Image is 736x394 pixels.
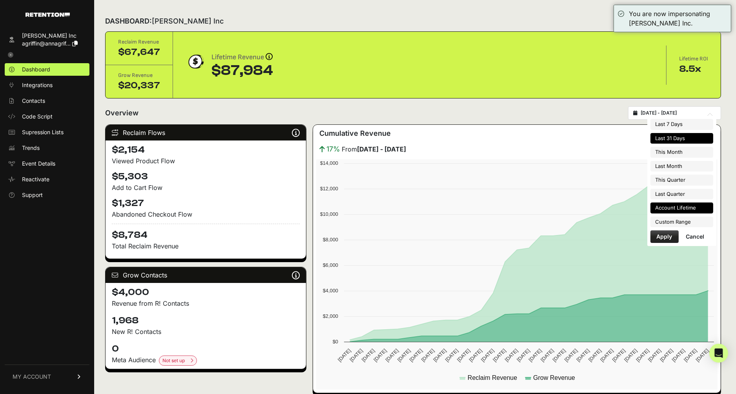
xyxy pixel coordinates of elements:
h2: DASHBOARD: [105,16,224,27]
a: Reactivate [5,173,89,186]
text: [DATE] [468,348,483,363]
span: Reactivate [22,175,49,183]
text: [DATE] [539,348,555,363]
text: [DATE] [492,348,507,363]
text: [DATE] [670,348,686,363]
div: Reclaim Revenue [118,38,160,46]
a: Integrations [5,79,89,91]
a: Event Details [5,157,89,170]
text: [DATE] [372,348,388,363]
li: Last Month [650,161,713,172]
h4: $1,327 [112,197,300,210]
span: MY ACCOUNT [13,373,51,381]
div: You are now impersonating [PERSON_NAME] Inc. [629,9,727,28]
div: Grow Contacts [106,267,306,283]
text: $8,000 [323,237,338,243]
div: Open Intercom Messenger [709,344,728,363]
text: [DATE] [504,348,519,363]
text: [DATE] [408,348,423,363]
li: This Month [650,147,713,158]
a: Trends [5,142,89,154]
span: Supression Lists [22,128,64,136]
text: Grow Revenue [533,374,575,381]
text: [DATE] [575,348,590,363]
li: Last 31 Days [650,133,713,144]
span: Trends [22,144,40,152]
span: [PERSON_NAME] Inc [152,17,224,25]
h3: Cumulative Revenue [319,128,391,139]
text: $2,000 [323,313,338,319]
div: Abandoned Checkout Flow [112,210,300,219]
a: Contacts [5,95,89,107]
text: [DATE] [420,348,435,363]
text: [DATE] [456,348,471,363]
img: Retention.com [26,13,70,17]
h4: 1,968 [112,314,300,327]
a: Support [5,189,89,201]
text: [DATE] [361,348,376,363]
div: [PERSON_NAME] Inc [22,32,78,40]
div: $20,337 [118,79,160,92]
text: [DATE] [635,348,650,363]
h4: $8,784 [112,224,300,241]
text: [DATE] [599,348,614,363]
div: Viewed Product Flow [112,156,300,166]
text: [DATE] [337,348,352,363]
text: $0 [332,339,338,345]
li: This Quarter [650,175,713,186]
span: From [342,144,406,154]
text: [DATE] [563,348,579,363]
span: 17% [326,144,340,155]
span: Dashboard [22,66,50,73]
text: [DATE] [384,348,399,363]
span: Event Details [22,160,55,168]
div: Reclaim Flows [106,125,306,140]
div: $87,984 [211,63,273,78]
h4: $4,000 [112,286,300,299]
div: Grow Revenue [118,71,160,79]
text: [DATE] [348,348,364,363]
text: [DATE] [647,348,662,363]
div: $67,647 [118,46,160,58]
div: Lifetime Revenue [211,52,273,63]
text: [DATE] [480,348,495,363]
strong: [DATE] - [DATE] [357,145,406,153]
text: [DATE] [527,348,543,363]
text: [DATE] [587,348,603,363]
li: Last 7 Days [650,119,713,130]
text: $10,000 [320,211,338,217]
span: Code Script [22,113,53,120]
text: [DATE] [659,348,674,363]
text: $14,000 [320,160,338,166]
text: $4,000 [323,288,338,294]
div: 8.5x [679,63,708,75]
h4: $5,303 [112,170,300,183]
h4: 0 [112,343,300,355]
text: [DATE] [516,348,531,363]
text: [DATE] [623,348,638,363]
span: Contacts [22,97,45,105]
text: [DATE] [396,348,412,363]
text: [DATE] [683,348,698,363]
li: Custom Range [650,217,713,228]
div: Add to Cart Flow [112,183,300,192]
p: Revenue from R! Contacts [112,299,300,308]
text: [DATE] [551,348,567,363]
text: Reclaim Revenue [468,374,517,381]
div: Lifetime ROI [679,55,708,63]
a: Code Script [5,110,89,123]
div: Meta Audience [112,355,300,366]
a: Dashboard [5,63,89,76]
text: [DATE] [432,348,447,363]
h2: Overview [105,108,138,119]
button: Apply [650,230,679,243]
text: [DATE] [444,348,459,363]
p: Total Reclaim Revenue [112,241,300,251]
button: Cancel [680,230,711,243]
a: MY ACCOUNT [5,365,89,389]
span: Integrations [22,81,53,89]
li: Last Quarter [650,189,713,200]
text: $12,000 [320,186,338,192]
a: Supression Lists [5,126,89,139]
img: dollar-coin-05c43ed7efb7bc0c12610022525b4bbbb207c7efeef5aecc26f025e68dcafac9.png [186,52,205,71]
